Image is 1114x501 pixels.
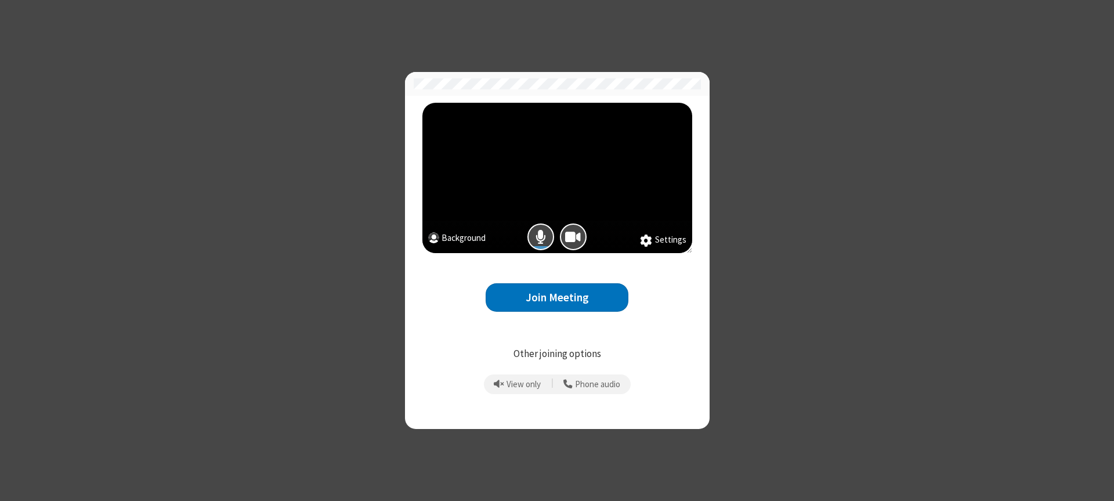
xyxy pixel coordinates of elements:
button: Camera is on [560,224,587,250]
button: Prevent echo when there is already an active mic and speaker in the room. [490,374,545,394]
button: Mic is on [527,224,554,250]
button: Settings [640,233,686,247]
span: | [551,376,554,392]
button: Use your phone for mic and speaker while you view the meeting on this device. [559,374,625,394]
p: Other joining options [422,347,692,362]
button: Join Meeting [486,283,628,312]
span: View only [507,380,541,390]
span: Phone audio [575,380,620,390]
button: Background [428,232,486,247]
